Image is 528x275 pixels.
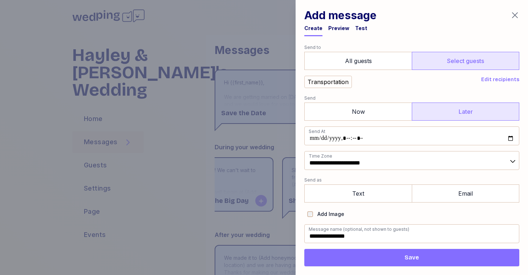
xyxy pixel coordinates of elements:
label: Select guests [412,52,519,70]
label: Email [412,184,519,203]
label: Add Image [313,210,344,218]
label: Later [412,103,519,121]
input: Message name (optional, not shown to guests) [304,224,519,243]
h1: Add message [304,9,377,22]
button: Save [304,249,519,266]
label: Now [304,103,412,121]
div: Test [355,25,367,32]
div: Transportation [308,78,349,86]
div: Create [304,25,322,32]
span: Save [405,253,419,262]
label: Send [304,94,519,103]
button: Edit recipients [481,76,519,83]
label: Text [304,184,412,203]
label: All guests [304,52,412,70]
label: Send to [304,43,519,52]
label: Send as [304,176,519,184]
div: Preview [328,25,349,32]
